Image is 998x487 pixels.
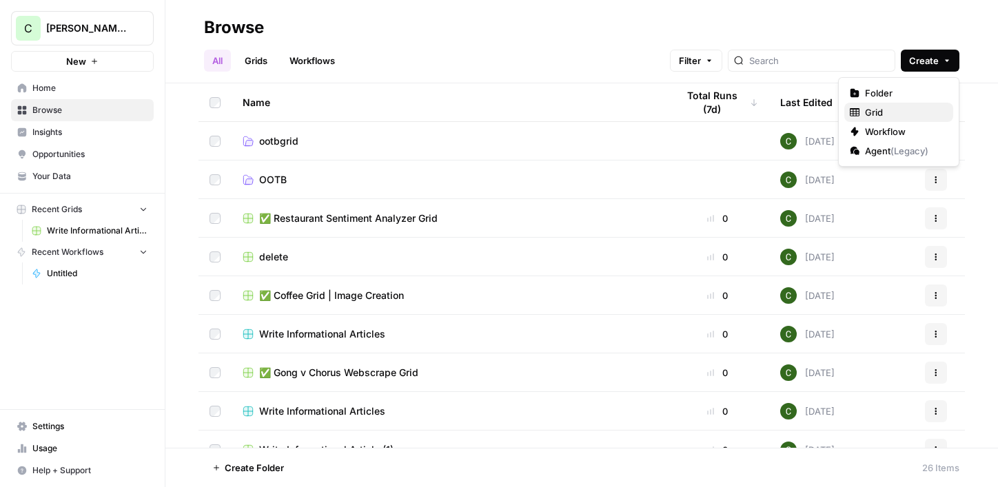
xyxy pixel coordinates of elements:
[11,242,154,262] button: Recent Workflows
[780,326,797,342] img: 14qrvic887bnlg6dzgoj39zarp80
[243,250,655,264] a: delete
[677,404,758,418] div: 0
[11,11,154,45] button: Workspace: Caroline AirCraft April 2025
[780,403,835,419] div: [DATE]
[243,443,655,457] a: Write Informational Article (1)
[780,249,835,265] div: [DATE]
[780,326,835,342] div: [DATE]
[46,21,130,35] span: [PERSON_NAME] [DATE]
[243,211,655,225] a: ✅ Restaurant Sentiment Analyzer Grid
[259,404,385,418] span: Write Informational Articles
[32,104,147,116] span: Browse
[11,459,154,481] button: Help + Support
[780,249,797,265] img: 14qrvic887bnlg6dzgoj39zarp80
[780,364,797,381] img: 14qrvic887bnlg6dzgoj39zarp80
[780,172,835,188] div: [DATE]
[780,133,835,149] div: [DATE]
[677,327,758,341] div: 0
[677,289,758,302] div: 0
[780,287,835,304] div: [DATE]
[780,133,797,149] img: 14qrvic887bnlg6dzgoj39zarp80
[11,143,154,165] a: Opportunities
[677,443,758,457] div: 0
[780,210,835,227] div: [DATE]
[780,172,797,188] img: 14qrvic887bnlg6dzgoj39zarp80
[225,461,284,475] span: Create Folder
[780,210,797,227] img: 14qrvic887bnlg6dzgoj39zarp80
[259,289,404,302] span: ✅ Coffee Grid | Image Creation
[204,50,231,72] a: All
[259,250,288,264] span: delete
[11,99,154,121] a: Browse
[26,262,154,284] a: Untitled
[890,145,928,156] span: ( Legacy )
[670,50,722,72] button: Filter
[243,366,655,380] a: ✅ Gong v Chorus Webscrape Grid
[901,50,959,72] button: Create
[677,211,758,225] div: 0
[11,77,154,99] a: Home
[32,464,147,477] span: Help + Support
[243,134,655,148] a: ootbgrid
[243,404,655,418] a: Write Informational Articles
[865,125,942,138] span: Workflow
[780,403,797,419] img: 14qrvic887bnlg6dzgoj39zarp80
[677,366,758,380] div: 0
[780,83,833,121] div: Last Edited
[47,225,147,237] span: Write Informational Article (1)
[24,20,32,37] span: C
[243,289,655,302] a: ✅ Coffee Grid | Image Creation
[243,327,655,341] a: Write Informational Articles
[32,126,147,138] span: Insights
[11,165,154,187] a: Your Data
[281,50,343,72] a: Workflows
[679,54,701,68] span: Filter
[259,211,438,225] span: ✅ Restaurant Sentiment Analyzer Grid
[11,415,154,437] a: Settings
[11,437,154,459] a: Usage
[47,267,147,280] span: Untitled
[909,54,939,68] span: Create
[204,457,292,479] button: Create Folder
[259,173,287,187] span: OOTB
[32,82,147,94] span: Home
[32,420,147,433] span: Settings
[32,442,147,455] span: Usage
[259,366,418,380] span: ✅ Gong v Chorus Webscrape Grid
[243,173,655,187] a: OOTB
[922,461,959,475] div: 26 Items
[259,134,298,148] span: ootbgrid
[11,121,154,143] a: Insights
[838,77,959,167] div: Create
[243,83,655,121] div: Name
[780,442,797,458] img: 14qrvic887bnlg6dzgoj39zarp80
[677,83,758,121] div: Total Runs (7d)
[204,17,264,39] div: Browse
[780,442,835,458] div: [DATE]
[66,54,86,68] span: New
[11,199,154,220] button: Recent Grids
[236,50,276,72] a: Grids
[865,105,942,119] span: Grid
[259,327,385,341] span: Write Informational Articles
[32,246,103,258] span: Recent Workflows
[865,86,942,100] span: Folder
[32,203,82,216] span: Recent Grids
[32,170,147,183] span: Your Data
[677,250,758,264] div: 0
[780,287,797,304] img: 14qrvic887bnlg6dzgoj39zarp80
[11,51,154,72] button: New
[32,148,147,160] span: Opportunities
[865,144,942,158] span: Agent
[259,443,394,457] span: Write Informational Article (1)
[26,220,154,242] a: Write Informational Article (1)
[780,364,835,381] div: [DATE]
[749,54,889,68] input: Search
